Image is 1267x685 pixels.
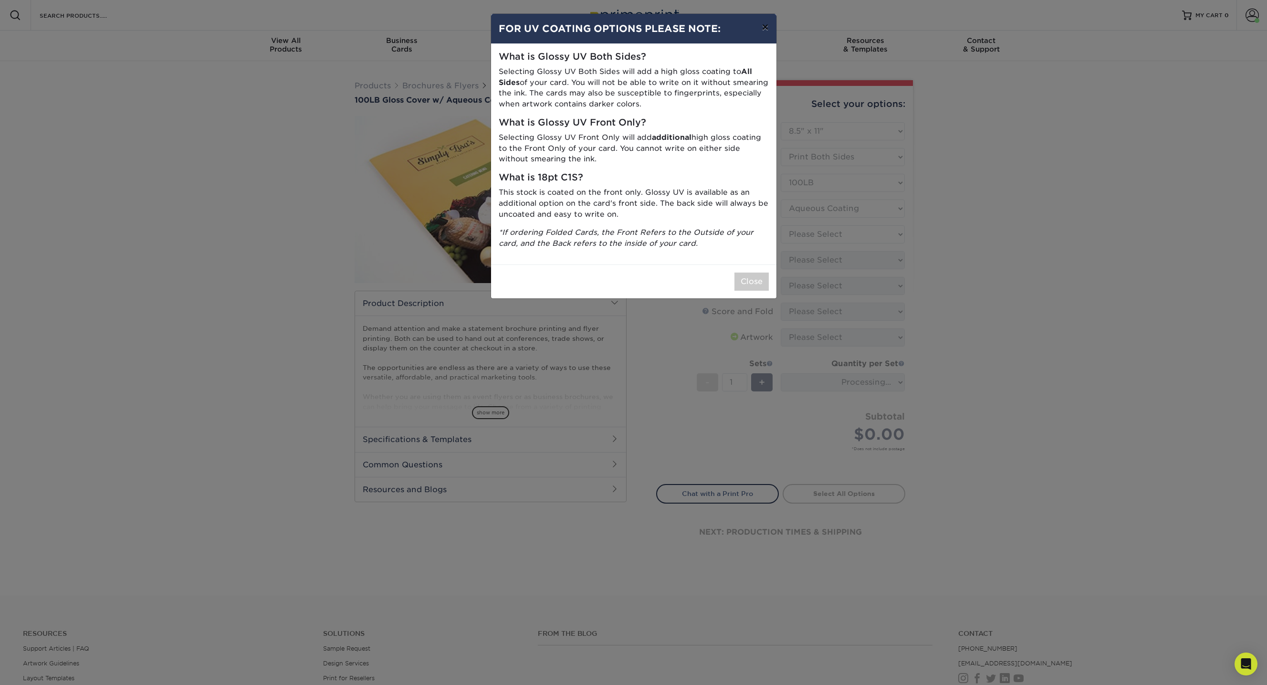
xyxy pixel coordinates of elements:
h4: FOR UV COATING OPTIONS PLEASE NOTE: [499,21,769,36]
button: × [754,14,776,41]
button: Close [734,273,769,291]
p: Selecting Glossy UV Front Only will add high gloss coating to the Front Only of your card. You ca... [499,132,769,165]
p: Selecting Glossy UV Both Sides will add a high gloss coating to of your card. You will not be abl... [499,66,769,110]
p: This stock is coated on the front only. Glossy UV is available as an additional option on the car... [499,187,769,220]
strong: additional [652,133,691,142]
div: Open Intercom Messenger [1235,653,1257,675]
h5: What is Glossy UV Front Only? [499,117,769,128]
i: *If ordering Folded Cards, the Front Refers to the Outside of your card, and the Back refers to t... [499,228,754,248]
strong: All Sides [499,67,752,87]
h5: What is Glossy UV Both Sides? [499,52,769,63]
h5: What is 18pt C1S? [499,172,769,183]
